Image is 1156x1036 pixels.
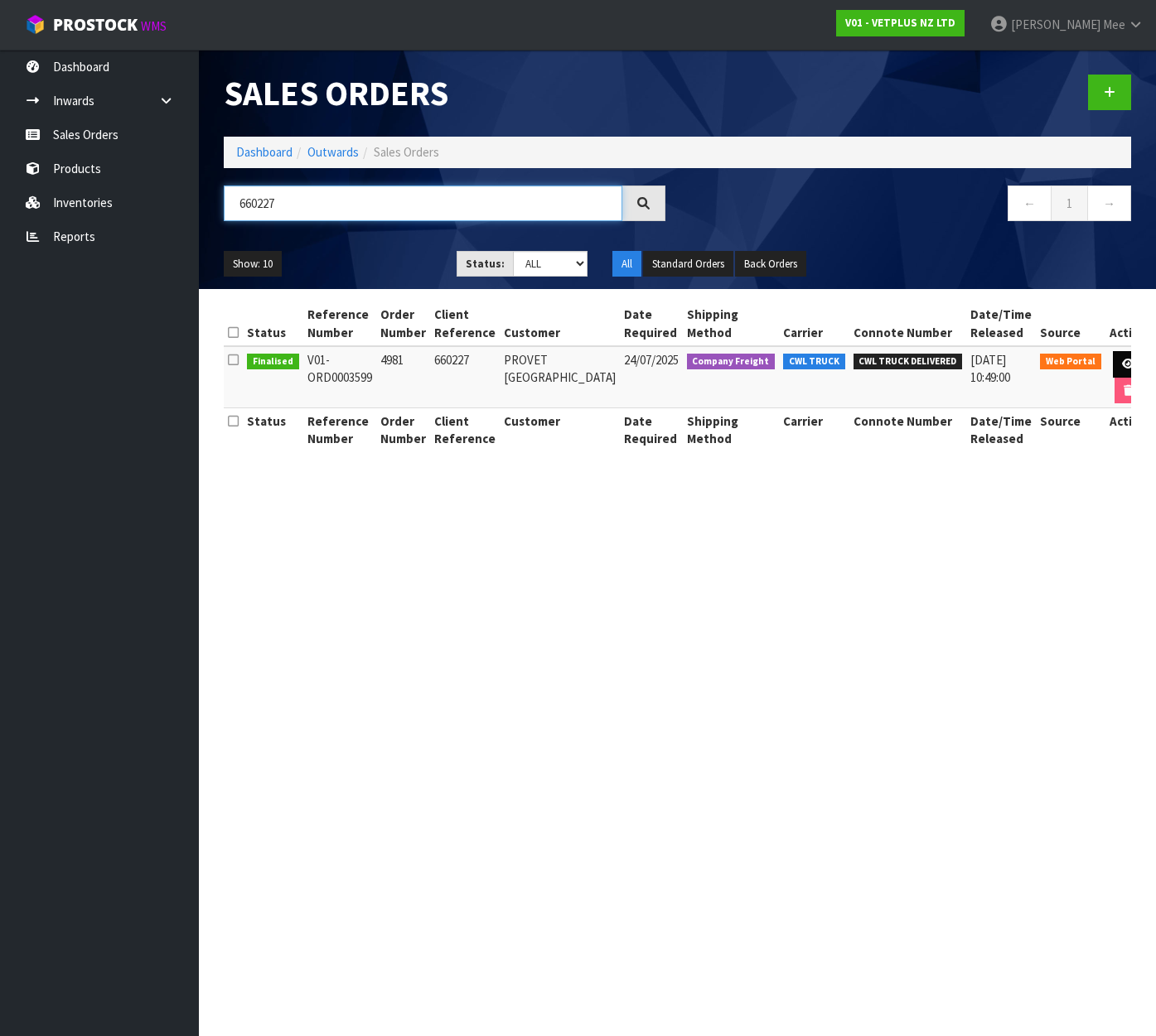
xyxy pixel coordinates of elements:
[374,144,439,160] span: Sales Orders
[849,301,967,346] th: Connote Number
[25,14,46,35] img: cube-alt.png
[224,75,665,112] h1: Sales Orders
[141,18,167,34] small: WMS
[430,408,500,452] th: Client Reference
[236,144,293,160] a: Dashboard
[1105,408,1151,452] th: Action
[735,251,806,277] button: Back Orders
[1103,17,1125,32] span: Mee
[779,408,849,452] th: Carrier
[376,346,430,408] td: 4981
[376,301,430,346] th: Order Number
[620,301,683,346] th: Date Required
[1008,186,1052,221] a: ←
[612,251,641,277] button: All
[1036,408,1105,452] th: Source
[430,301,500,346] th: Client Reference
[690,186,1132,226] nav: Page navigation
[683,408,780,452] th: Shipping Method
[687,354,776,370] span: Company Freight
[303,346,376,408] td: V01-ORD0003599
[845,16,955,30] strong: V01 - VETPLUS NZ LTD
[849,408,967,452] th: Connote Number
[1105,301,1151,346] th: Action
[643,251,733,277] button: Standard Orders
[854,354,963,370] span: CWL TRUCK DELIVERED
[1051,186,1088,221] a: 1
[1087,186,1131,221] a: →
[500,301,620,346] th: Customer
[53,14,138,36] span: ProStock
[247,354,299,370] span: Finalised
[376,408,430,452] th: Order Number
[500,346,620,408] td: PROVET [GEOGRAPHIC_DATA]
[624,352,679,368] span: 24/07/2025
[779,301,849,346] th: Carrier
[303,301,376,346] th: Reference Number
[970,352,1010,385] span: [DATE] 10:49:00
[224,251,282,277] button: Show: 10
[1011,17,1100,32] span: [PERSON_NAME]
[307,144,359,160] a: Outwards
[966,408,1036,452] th: Date/Time Released
[1040,354,1101,370] span: Web Portal
[683,301,780,346] th: Shipping Method
[500,408,620,452] th: Customer
[243,301,303,346] th: Status
[466,257,505,271] strong: Status:
[430,346,500,408] td: 660227
[1036,301,1105,346] th: Source
[620,408,683,452] th: Date Required
[303,408,376,452] th: Reference Number
[783,354,845,370] span: CWL TRUCK
[966,301,1036,346] th: Date/Time Released
[243,408,303,452] th: Status
[224,186,622,221] input: Search sales orders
